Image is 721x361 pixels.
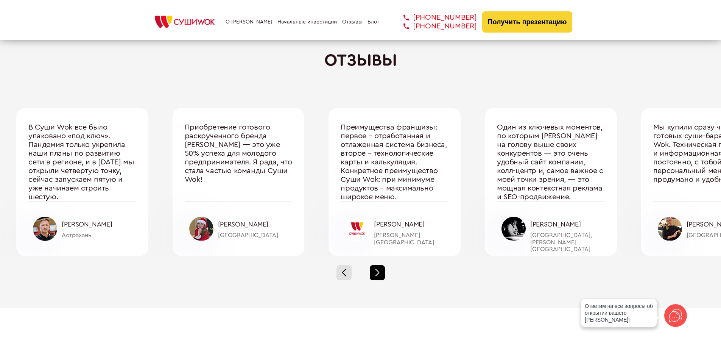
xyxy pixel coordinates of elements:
[226,19,273,25] a: О [PERSON_NAME]
[581,299,657,327] div: Ответим на все вопросы об открытии вашего [PERSON_NAME]!
[530,232,605,253] div: [GEOGRAPHIC_DATA], [PERSON_NAME][GEOGRAPHIC_DATA]
[149,14,221,30] img: СУШИWOK
[392,13,477,22] a: [PHONE_NUMBER]
[530,220,605,228] div: [PERSON_NAME]
[342,19,363,25] a: Отзывы
[277,19,337,25] a: Начальные инвестиции
[218,220,293,228] div: [PERSON_NAME]
[62,220,136,228] div: [PERSON_NAME]
[185,123,293,202] div: Приобретение готового раскрученного бренда [PERSON_NAME] — это уже 50% успеха для молодого предпр...
[341,123,448,202] div: Преимущества франшизы: первое – отработанная и отлаженная система бизнеса, второе – технологическ...
[28,123,136,202] div: В Суши Wok все было упаковано «под ключ». Пандемия только укрепила наши планы по развитию сети в ...
[218,232,293,239] div: [GEOGRAPHIC_DATA]
[497,123,605,202] div: Один из ключевых моментов, по которым [PERSON_NAME] на голову выше своих конкурентов — это очень ...
[374,220,448,228] div: [PERSON_NAME]
[482,11,573,33] button: Получить презентацию
[62,232,136,239] div: Астрахань
[392,22,477,31] a: [PHONE_NUMBER]
[374,232,448,246] div: [PERSON_NAME][GEOGRAPHIC_DATA]
[368,19,380,25] a: Блог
